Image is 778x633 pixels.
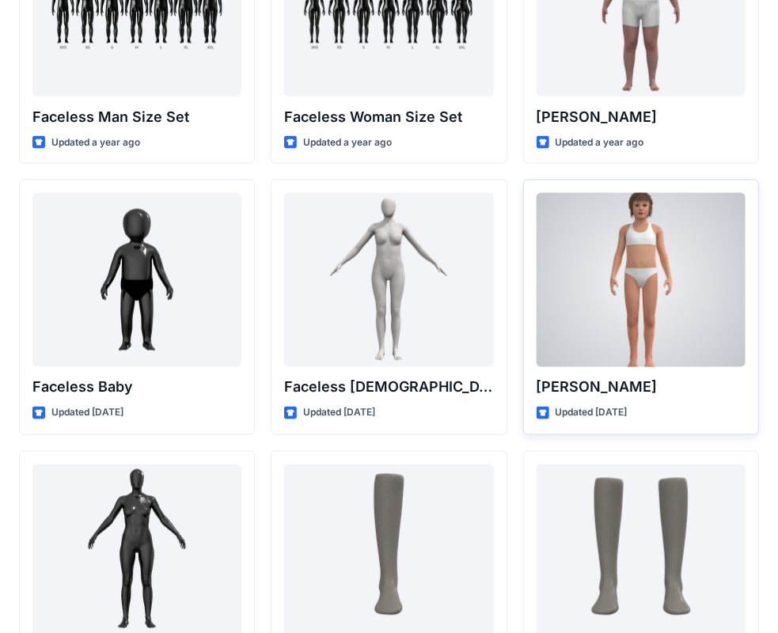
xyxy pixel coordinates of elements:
p: Updated [DATE] [303,405,375,422]
p: [PERSON_NAME] [537,106,746,128]
p: Faceless Woman Size Set [284,106,493,128]
p: Updated a year ago [303,135,392,151]
p: Faceless [DEMOGRAPHIC_DATA] CN Lite [284,377,493,399]
p: Updated [DATE] [556,405,628,422]
p: [PERSON_NAME] [537,377,746,399]
p: Faceless Man Size Set [32,106,241,128]
a: Emily [537,193,746,367]
p: Faceless Baby [32,377,241,399]
a: Faceless Female CN Lite [284,193,493,367]
p: Updated [DATE] [51,405,123,422]
a: Faceless Baby [32,193,241,367]
p: Updated a year ago [556,135,644,151]
p: Updated a year ago [51,135,140,151]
